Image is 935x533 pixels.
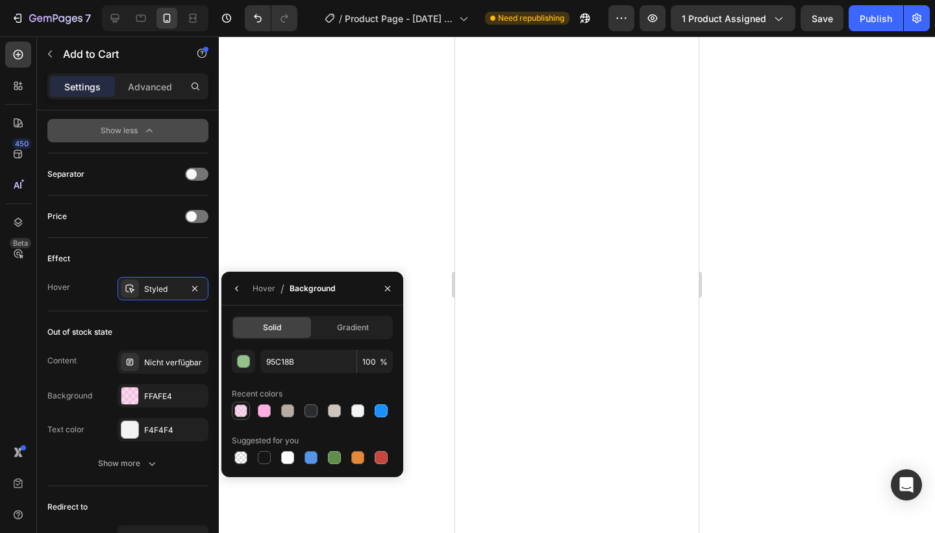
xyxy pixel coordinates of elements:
[47,501,88,513] div: Redirect to
[144,357,205,369] div: Nicht verfügbar
[232,388,282,400] div: Recent colors
[63,46,173,62] p: Add to Cart
[144,283,182,295] div: Styled
[245,5,297,31] div: Undo/Redo
[64,80,101,94] p: Settings
[290,283,335,294] div: Background
[47,211,67,222] div: Price
[682,12,766,25] span: 1 product assigned
[47,168,84,180] div: Separator
[232,435,299,447] div: Suggested for you
[47,281,70,293] div: Hover
[144,424,205,436] div: F4F4F4
[47,326,112,338] div: Out of stock state
[260,350,356,373] input: Eg: FFFFFF
[280,281,284,296] span: /
[101,124,156,137] div: Show less
[98,457,158,470] div: Show more
[891,469,922,500] div: Open Intercom Messenger
[47,253,70,265] div: Effect
[337,322,369,333] span: Gradient
[498,12,564,24] span: Need republishing
[85,10,91,26] p: 7
[253,283,275,294] div: Hover
[339,12,342,25] span: /
[10,238,31,248] div: Beta
[455,36,699,533] iframe: Design area
[801,5,843,31] button: Save
[47,355,77,367] div: Content
[47,424,84,435] div: Text color
[671,5,795,31] button: 1 product assigned
[860,12,892,25] div: Publish
[47,452,208,475] button: Show more
[128,80,172,94] p: Advanced
[849,5,903,31] button: Publish
[47,119,208,142] button: Show less
[144,391,205,402] div: FFAFE4
[812,13,833,24] span: Save
[47,390,92,402] div: Background
[380,356,388,368] span: %
[12,138,31,149] div: 450
[5,5,97,31] button: 7
[345,12,454,25] span: Product Page - [DATE] 09:11:36
[263,322,281,333] span: Solid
